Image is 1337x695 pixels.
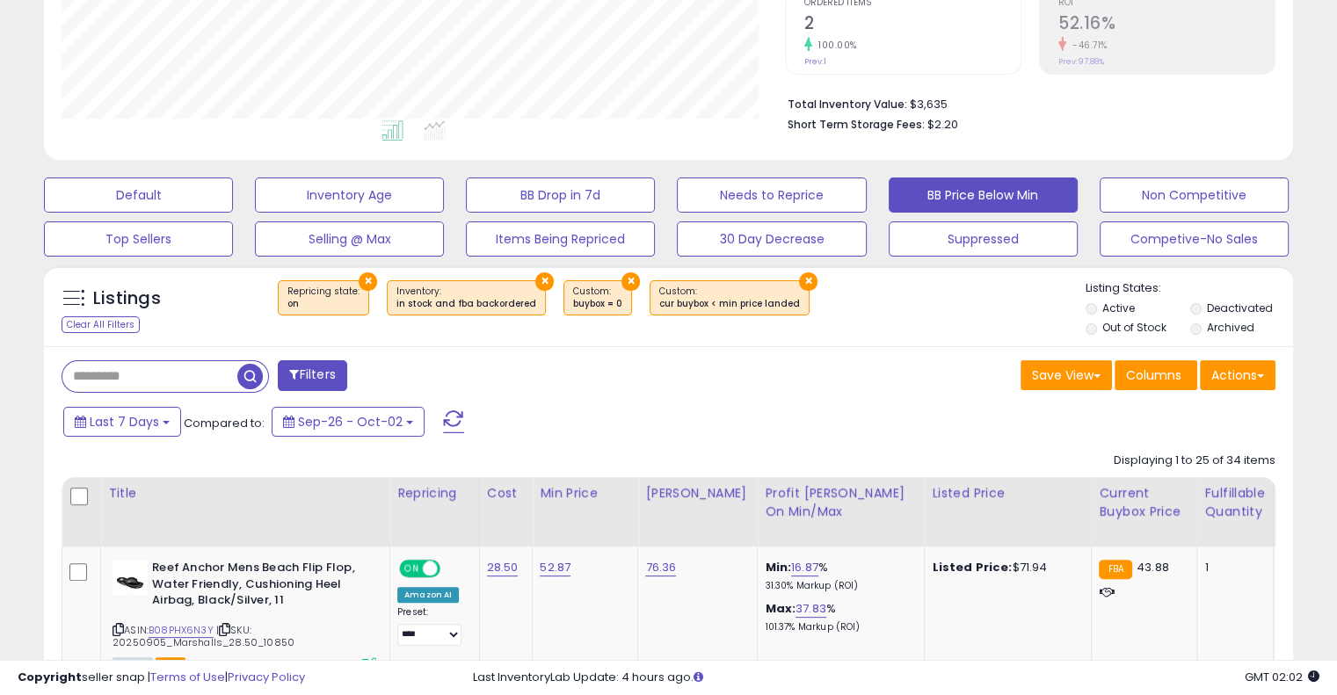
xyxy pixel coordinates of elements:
[1206,320,1253,335] label: Archived
[1100,177,1289,213] button: Non Competitive
[804,13,1021,37] h2: 2
[397,484,472,503] div: Repricing
[1058,56,1104,67] small: Prev: 97.88%
[90,413,159,431] span: Last 7 Days
[438,561,466,576] span: OFF
[788,117,925,132] b: Short Term Storage Fees:
[765,621,911,633] p: 101.37% Markup (ROI)
[401,561,423,576] span: ON
[1099,484,1189,521] div: Current Buybox Price
[1021,360,1112,390] button: Save View
[466,221,655,257] button: Items Being Repriced
[765,580,911,592] p: 31.30% Markup (ROI)
[278,360,346,391] button: Filters
[796,600,826,618] a: 37.83
[298,413,403,431] span: Sep-26 - Oct-02
[108,484,382,503] div: Title
[113,657,153,672] span: All listings currently available for purchase on Amazon
[535,272,554,291] button: ×
[18,670,305,686] div: seller snap | |
[621,272,640,291] button: ×
[466,177,655,213] button: BB Drop in 7d
[765,601,911,633] div: %
[540,484,630,503] div: Min Price
[788,92,1262,113] li: $3,635
[758,477,925,547] th: The percentage added to the cost of goods (COGS) that forms the calculator for Min & Max prices.
[765,559,791,576] b: Min:
[932,560,1078,576] div: $71.94
[113,560,148,595] img: 31kGYjmT8xS._SL40_.jpg
[765,600,796,617] b: Max:
[659,298,800,310] div: cur buybox < min price landed
[62,316,140,333] div: Clear All Filters
[18,669,82,685] strong: Copyright
[788,97,907,112] b: Total Inventory Value:
[272,407,425,437] button: Sep-26 - Oct-02
[397,587,459,603] div: Amazon AI
[645,484,750,503] div: [PERSON_NAME]
[812,39,857,52] small: 100.00%
[255,221,444,257] button: Selling @ Max
[927,116,958,133] span: $2.20
[1066,39,1108,52] small: -46.71%
[1114,452,1275,469] div: Displaying 1 to 25 of 34 items
[396,285,536,311] span: Inventory :
[1126,366,1181,384] span: Columns
[184,415,265,431] span: Compared to:
[765,484,917,521] div: Profit [PERSON_NAME] on Min/Max
[255,177,444,213] button: Inventory Age
[93,286,161,311] h5: Listings
[396,298,536,310] div: in stock and fba backordered
[44,221,233,257] button: Top Sellers
[359,272,377,291] button: ×
[287,285,360,311] span: Repricing state :
[1099,560,1131,579] small: FBA
[791,559,818,576] a: 16.87
[677,177,866,213] button: Needs to Reprice
[1115,360,1197,390] button: Columns
[44,177,233,213] button: Default
[1058,13,1275,37] h2: 52.16%
[150,669,225,685] a: Terms of Use
[540,559,570,576] a: 52.87
[152,560,366,613] b: Reef Anchor Mens Beach Flip Flop, Water Friendly, Cushioning Heel Airbag, Black/Silver, 11
[645,559,676,576] a: 76.36
[1245,669,1319,685] span: 2025-10-11 02:02 GMT
[63,407,181,437] button: Last 7 Days
[1200,360,1275,390] button: Actions
[149,623,214,638] a: B08PHX6N3Y
[1137,559,1169,576] span: 43.88
[889,177,1078,213] button: BB Price Below Min
[573,285,622,311] span: Custom:
[228,669,305,685] a: Privacy Policy
[113,623,294,649] span: | SKU: 20250905_Marshalls_28.50_10850
[113,560,376,670] div: ASIN:
[765,560,911,592] div: %
[799,272,817,291] button: ×
[1086,280,1293,297] p: Listing States:
[397,606,466,646] div: Preset:
[1100,221,1289,257] button: Competive-No Sales
[659,285,800,311] span: Custom:
[156,657,185,672] span: FBA
[932,484,1084,503] div: Listed Price
[1204,484,1265,521] div: Fulfillable Quantity
[932,559,1012,576] b: Listed Price:
[1206,300,1272,315] label: Deactivated
[1204,560,1259,576] div: 1
[1102,300,1135,315] label: Active
[1102,320,1166,335] label: Out of Stock
[487,484,526,503] div: Cost
[473,670,1319,686] div: Last InventoryLab Update: 4 hours ago.
[573,298,622,310] div: buybox = 0
[487,559,519,576] a: 28.50
[804,56,826,67] small: Prev: 1
[889,221,1078,257] button: Suppressed
[287,298,360,310] div: on
[677,221,866,257] button: 30 Day Decrease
